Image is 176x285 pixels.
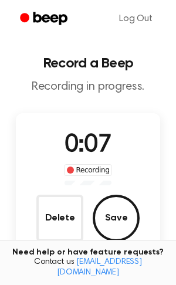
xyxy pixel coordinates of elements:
a: Beep [12,8,78,30]
button: Delete Audio Record [36,195,83,242]
p: Recording in progress. [9,80,167,94]
a: [EMAIL_ADDRESS][DOMAIN_NAME] [57,258,142,277]
a: Log Out [107,5,164,33]
span: Contact us [7,257,169,278]
h1: Record a Beep [9,56,167,70]
button: Save Audio Record [93,195,140,242]
span: 0:07 [65,133,111,158]
div: Recording [64,164,113,176]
